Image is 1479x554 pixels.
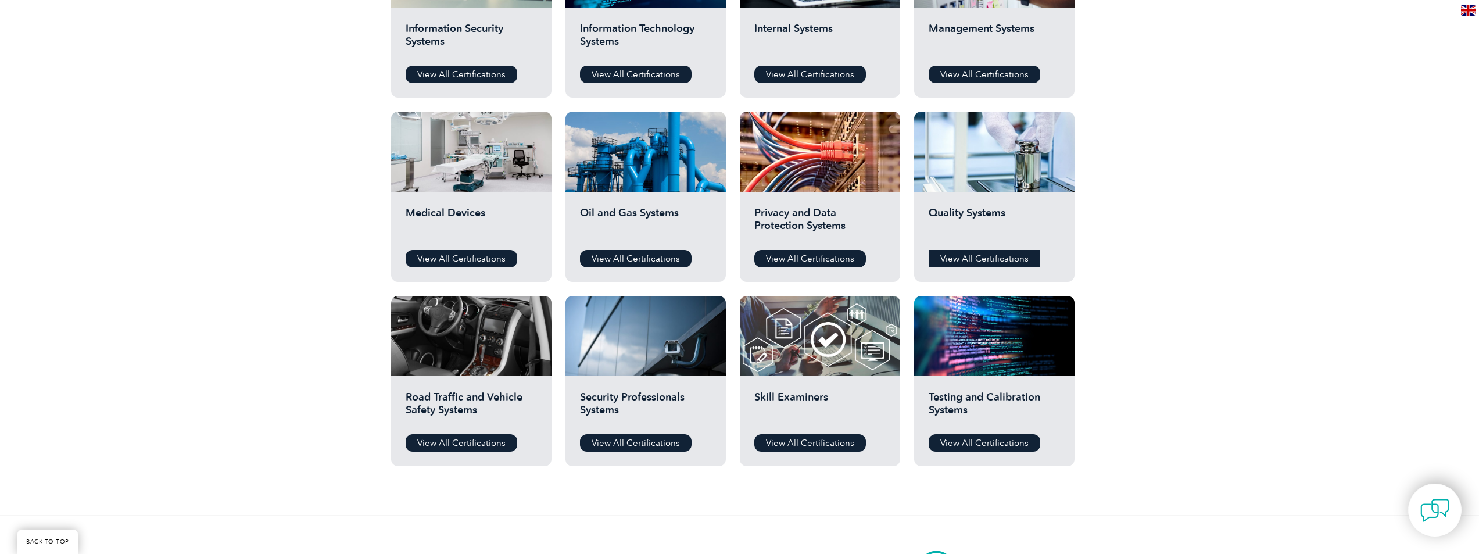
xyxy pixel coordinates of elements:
h2: Internal Systems [754,22,886,57]
h2: Road Traffic and Vehicle Safety Systems [406,391,537,426]
img: en [1461,5,1476,16]
a: View All Certifications [580,66,692,83]
h2: Quality Systems [929,206,1060,241]
h2: Medical Devices [406,206,537,241]
a: View All Certifications [929,66,1040,83]
a: View All Certifications [754,250,866,267]
a: View All Certifications [754,66,866,83]
a: View All Certifications [929,250,1040,267]
a: View All Certifications [406,66,517,83]
a: View All Certifications [406,434,517,452]
img: contact-chat.png [1420,496,1449,525]
a: View All Certifications [754,434,866,452]
a: View All Certifications [929,434,1040,452]
h2: Privacy and Data Protection Systems [754,206,886,241]
h2: Information Security Systems [406,22,537,57]
h2: Security Professionals Systems [580,391,711,426]
h2: Management Systems [929,22,1060,57]
a: View All Certifications [580,434,692,452]
h2: Oil and Gas Systems [580,206,711,241]
a: View All Certifications [406,250,517,267]
h2: Testing and Calibration Systems [929,391,1060,426]
a: View All Certifications [580,250,692,267]
h2: Skill Examiners [754,391,886,426]
a: BACK TO TOP [17,530,78,554]
h2: Information Technology Systems [580,22,711,57]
